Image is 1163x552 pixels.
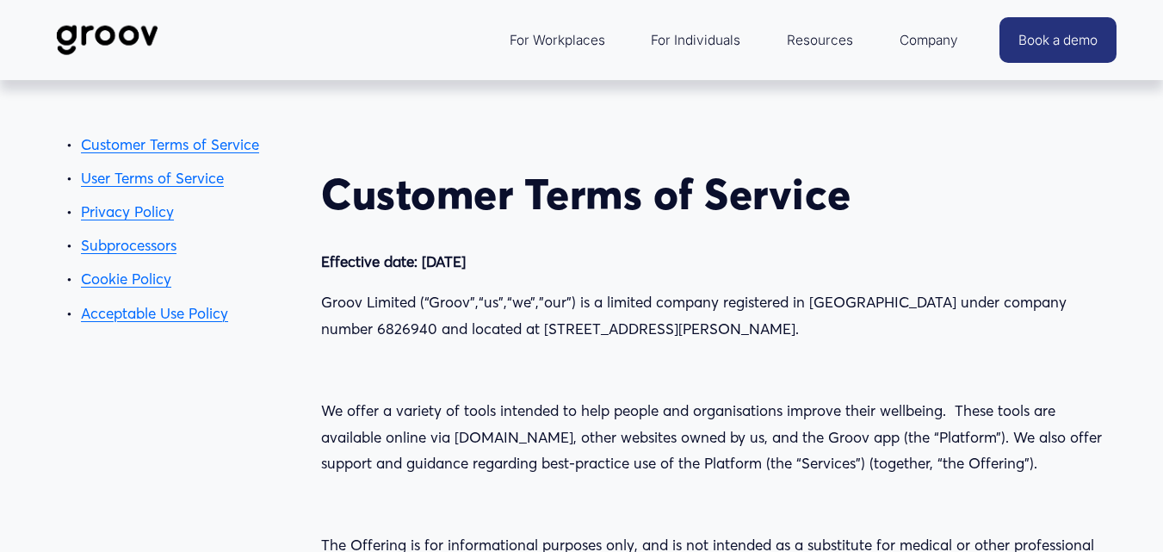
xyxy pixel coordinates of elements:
a: Customer Terms of Service [81,135,259,153]
a: Acceptable Use Policy [81,304,228,322]
a: folder dropdown [778,20,862,61]
a: folder dropdown [501,20,614,61]
a: folder dropdown [891,20,967,61]
img: Groov | Workplace Science Platform | Unlock Performance | Drive Results [46,12,168,69]
a: Privacy Policy [81,202,174,220]
p: Groov Limited (“Groov”,“us”,“we”,”our”) is a limited company registered in [GEOGRAPHIC_DATA] unde... [321,289,1117,342]
a: User Terms of Service [81,169,224,187]
h2: Customer Terms of Service [321,169,1117,220]
a: Subprocessors [81,236,176,254]
a: Cookie Policy [81,270,171,288]
strong: Effective date: [DATE] [321,252,466,270]
p: We offer a variety of tools intended to help people and organisations improve their wellbeing. Th... [321,398,1117,477]
span: Company [900,28,958,53]
a: For Individuals [642,20,749,61]
a: Book a demo [999,17,1117,63]
span: Resources [787,28,853,53]
span: For Workplaces [510,28,605,53]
